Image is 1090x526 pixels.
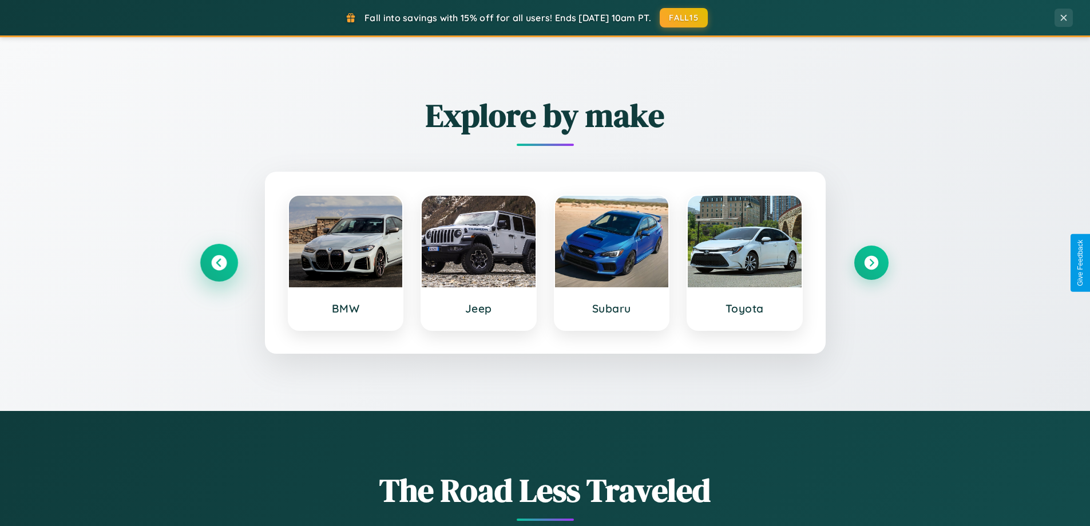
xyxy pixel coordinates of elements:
[300,302,391,315] h3: BMW
[364,12,651,23] span: Fall into savings with 15% off for all users! Ends [DATE] 10am PT.
[660,8,708,27] button: FALL15
[433,302,524,315] h3: Jeep
[202,93,889,137] h2: Explore by make
[566,302,657,315] h3: Subaru
[202,468,889,512] h1: The Road Less Traveled
[1076,240,1084,286] div: Give Feedback
[699,302,790,315] h3: Toyota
